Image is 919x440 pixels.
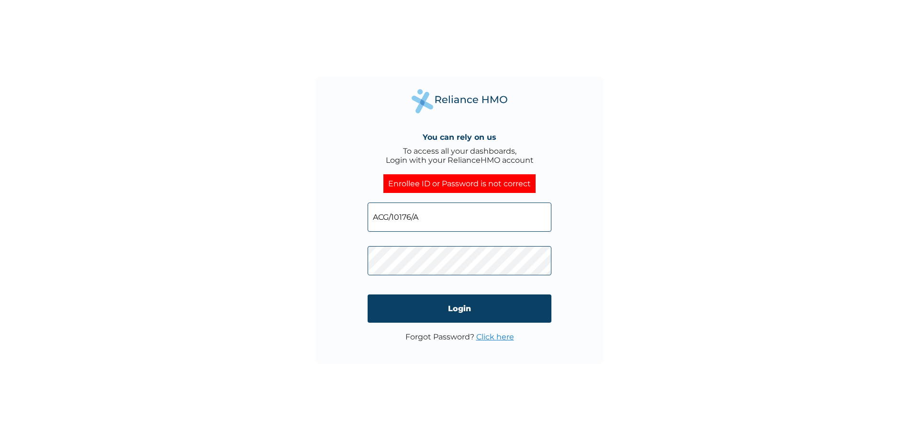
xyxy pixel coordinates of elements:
[368,203,551,232] input: Email address or HMO ID
[386,147,534,165] div: To access all your dashboards, Login with your RelianceHMO account
[383,174,536,193] div: Enrollee ID or Password is not correct
[405,332,514,341] p: Forgot Password?
[412,89,507,113] img: Reliance Health's Logo
[423,133,496,142] h4: You can rely on us
[476,332,514,341] a: Click here
[368,294,551,323] input: Login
